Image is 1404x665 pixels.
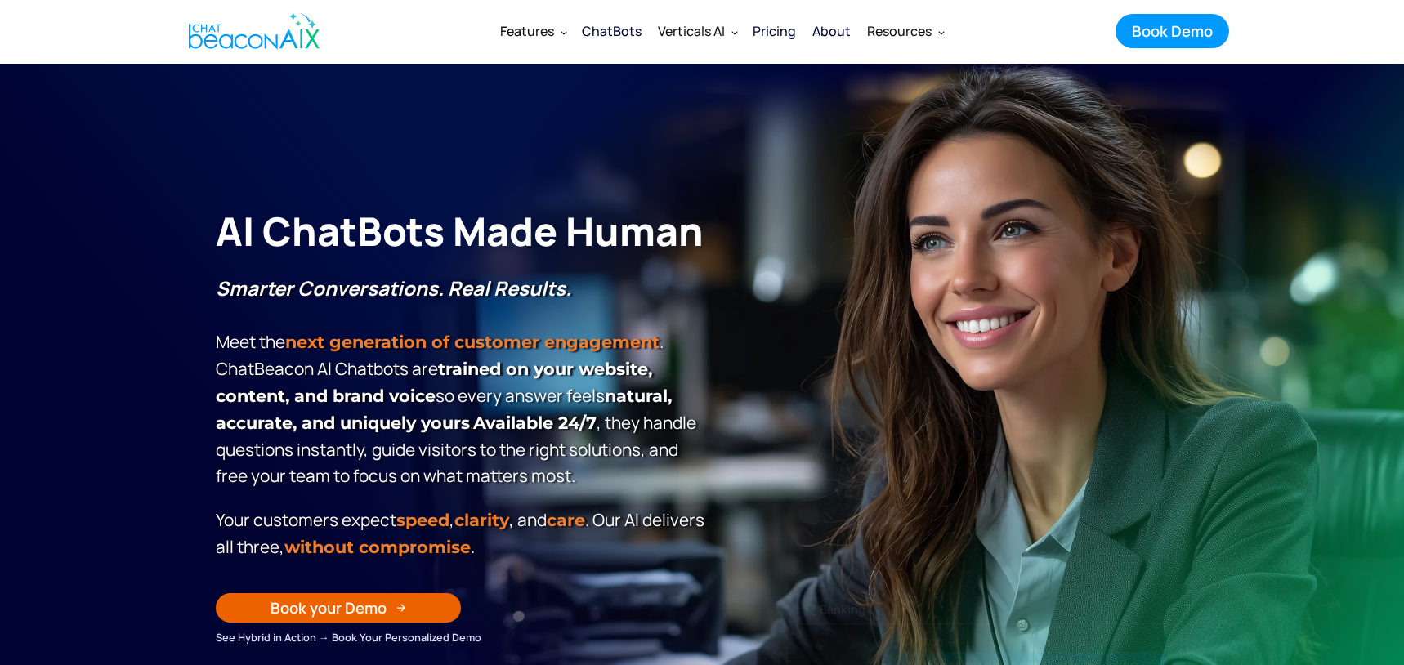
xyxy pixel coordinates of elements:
[658,20,725,42] div: Verticals AI
[753,20,796,42] div: Pricing
[650,11,744,51] div: Verticals AI
[804,10,859,52] a: About
[938,29,945,35] img: Dropdown
[216,275,710,489] p: Meet the . ChatBeacon Al Chatbots are so every answer feels , they handle questions instantly, gu...
[216,593,461,623] a: Book your Demo
[787,598,1181,621] div: 🏦 Banking
[216,205,710,257] h1: AI ChatBots Made Human
[547,510,585,530] span: care
[396,510,449,530] strong: speed
[1116,14,1229,48] a: Book Demo
[284,537,471,557] span: without compromise
[561,29,567,35] img: Dropdown
[175,2,329,60] a: home
[396,603,406,613] img: Arrow
[454,510,509,530] span: clarity
[731,29,738,35] img: Dropdown
[744,10,804,52] a: Pricing
[812,20,851,42] div: About
[500,20,554,42] div: Features
[859,11,951,51] div: Resources
[1132,20,1213,42] div: Book Demo
[473,413,597,433] strong: Available 24/7
[216,507,710,560] p: Your customers expect , , and . Our Al delivers all three, .
[271,597,387,618] div: Book your Demo
[492,11,574,51] div: Features
[574,10,650,52] a: ChatBots
[216,628,710,646] div: See Hybrid in Action → Book Your Personalized Demo
[216,274,571,301] strong: Smarter Conversations. Real Results.
[867,20,932,42] div: Resources
[285,332,660,352] strong: next generation of customer engagement
[582,20,642,42] div: ChatBots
